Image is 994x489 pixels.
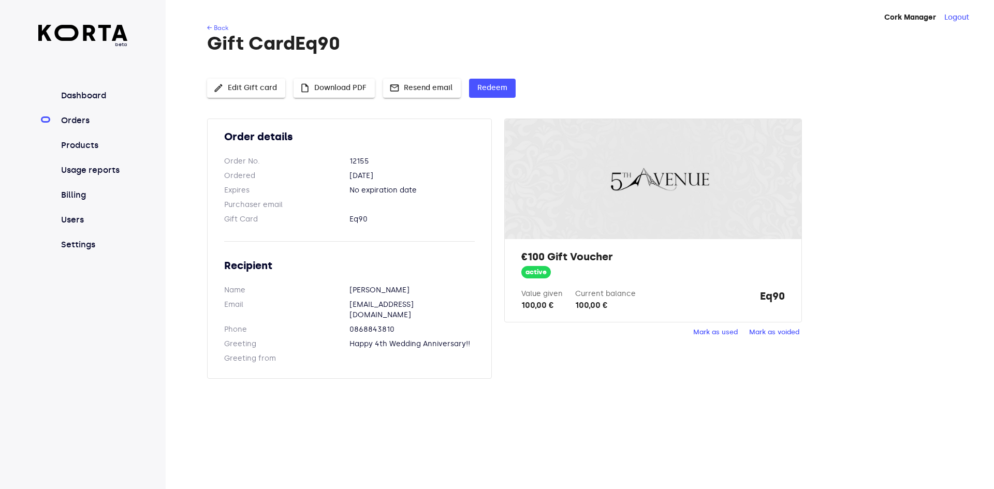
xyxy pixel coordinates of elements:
[944,12,969,23] button: Logout
[59,90,128,102] a: Dashboard
[349,324,475,335] dd: 0868843810
[302,82,367,95] span: Download PDF
[224,339,349,349] dt: Greeting
[224,353,349,364] dt: Greeting from
[691,324,740,340] button: Mark as used
[747,324,802,340] button: Mark as voided
[224,156,349,167] dt: Order No.
[224,258,475,273] h2: Recipient
[521,249,784,264] h2: €100 Gift Voucher
[383,79,461,98] button: Resend email
[207,33,951,54] h1: Gift Card Eq90
[59,214,128,226] a: Users
[760,289,785,312] strong: Eq90
[391,82,452,95] span: Resend email
[224,129,475,144] h2: Order details
[38,41,128,48] span: beta
[224,285,349,295] dt: Name
[349,171,475,181] dd: [DATE]
[389,83,400,93] span: mail
[294,79,375,98] button: Download PDF
[349,285,475,295] dd: [PERSON_NAME]
[224,300,349,320] dt: Email
[207,24,228,32] a: ← Back
[349,185,475,196] dd: No expiration date
[521,299,563,312] div: 100,00 €
[575,289,636,298] label: Current balance
[575,299,636,312] div: 100,00 €
[59,239,128,251] a: Settings
[469,79,516,98] button: Redeem
[224,214,349,225] dt: Gift Card
[59,114,128,127] a: Orders
[349,339,475,349] dd: Happy 4th Wedding Anniversary!!
[224,185,349,196] dt: Expires
[215,82,277,95] span: Edit Gift card
[207,79,285,98] button: Edit Gift card
[59,189,128,201] a: Billing
[693,327,738,338] span: Mark as used
[349,214,475,225] dd: Eq90
[38,25,128,48] a: beta
[884,13,936,22] strong: Cork Manager
[749,327,799,338] span: Mark as voided
[213,83,224,93] span: edit
[38,25,128,41] img: Korta
[224,324,349,335] dt: Phone
[224,171,349,181] dt: Ordered
[207,82,285,91] a: Edit Gift card
[477,82,507,95] span: Redeem
[349,300,475,320] dd: [EMAIL_ADDRESS][DOMAIN_NAME]
[59,139,128,152] a: Products
[300,83,310,93] span: insert_drive_file
[224,200,349,210] dt: Purchaser email
[349,156,475,167] dd: 12155
[59,164,128,176] a: Usage reports
[521,289,563,298] label: Value given
[521,268,551,277] span: active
